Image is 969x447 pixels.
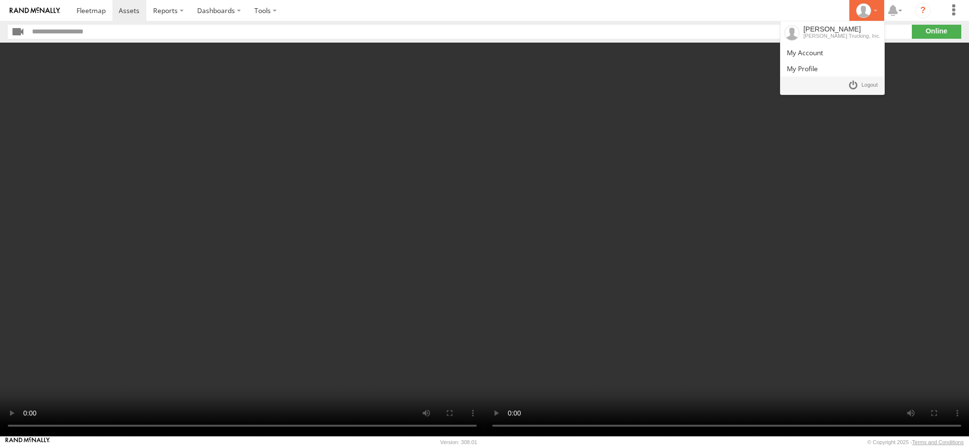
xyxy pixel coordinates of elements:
i: ? [915,3,931,18]
a: Terms and Conditions [912,439,964,445]
div: © Copyright 2025 - [867,439,964,445]
a: Visit our Website [5,437,50,447]
div: [PERSON_NAME] Trucking, Inc. [803,33,880,39]
div: Nick King [853,3,881,18]
div: Version: 308.01 [440,439,477,445]
video: Rear Camera [484,43,969,436]
img: rand-logo.svg [10,7,60,14]
div: [PERSON_NAME] [803,25,880,33]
